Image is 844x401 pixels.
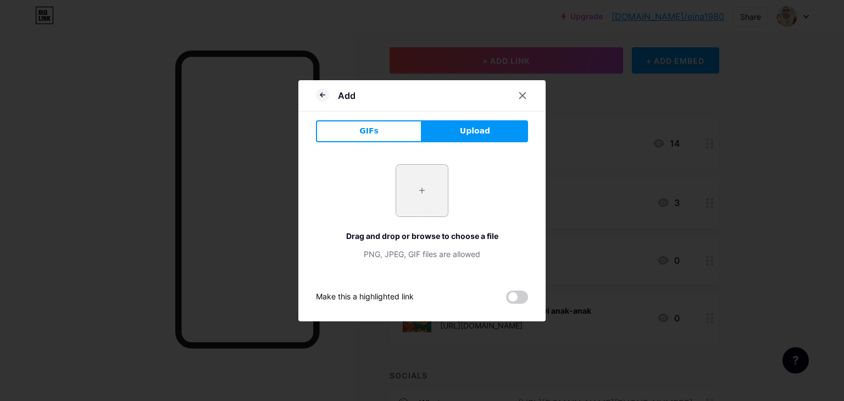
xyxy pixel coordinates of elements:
[316,291,414,304] div: Make this a highlighted link
[316,120,422,142] button: GIFs
[316,230,528,242] div: Drag and drop or browse to choose a file
[422,120,528,142] button: Upload
[460,125,490,137] span: Upload
[338,89,356,102] div: Add
[359,125,379,137] span: GIFs
[316,248,528,260] div: PNG, JPEG, GIF files are allowed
